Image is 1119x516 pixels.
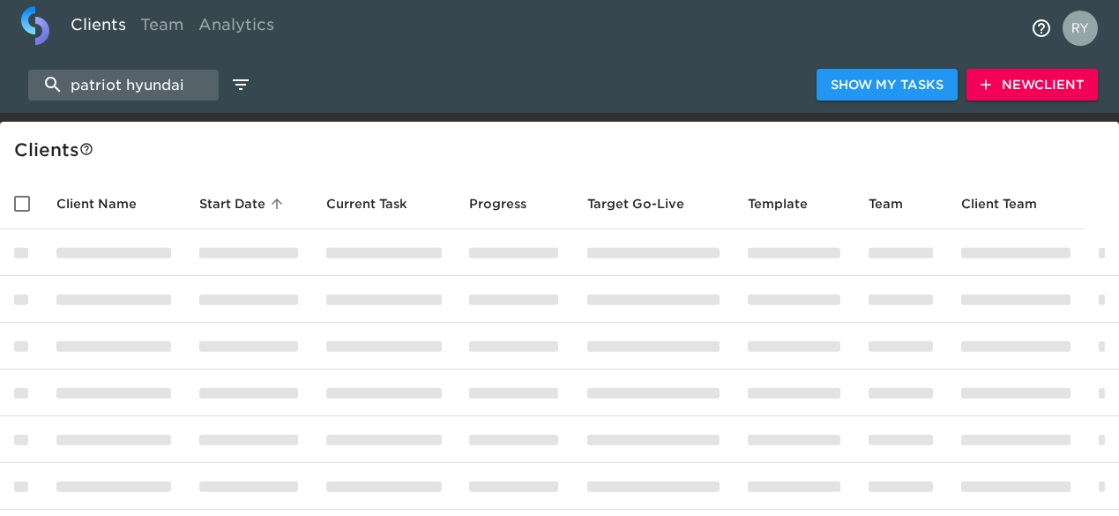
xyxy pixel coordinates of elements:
a: Analytics [191,6,281,49]
span: Show My Tasks [831,74,944,96]
button: NewClient [966,69,1098,101]
span: Template [748,193,831,214]
span: Progress [469,193,549,214]
button: edit [226,70,256,100]
button: Show My Tasks [817,69,958,101]
a: Team [133,6,191,49]
span: Start Date [199,193,288,214]
span: Team [869,193,926,214]
span: Client Name [56,193,160,214]
img: logo [21,6,49,45]
span: This is the next Task in this Hub that should be completed [326,193,407,214]
svg: This is a list of all of your clients and clients shared with you [79,142,93,156]
span: Current Task [326,193,430,214]
input: search [28,70,219,101]
img: Profile [1063,11,1098,46]
a: Clients [63,6,133,49]
span: New Client [981,74,1084,96]
button: notifications [1020,7,1063,49]
span: Target Go-Live [587,193,707,214]
span: Calculated based on the start date and the duration of all Tasks contained in this Hub. [587,193,684,214]
div: Client s [14,136,1112,164]
span: Client Team [961,193,1060,214]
